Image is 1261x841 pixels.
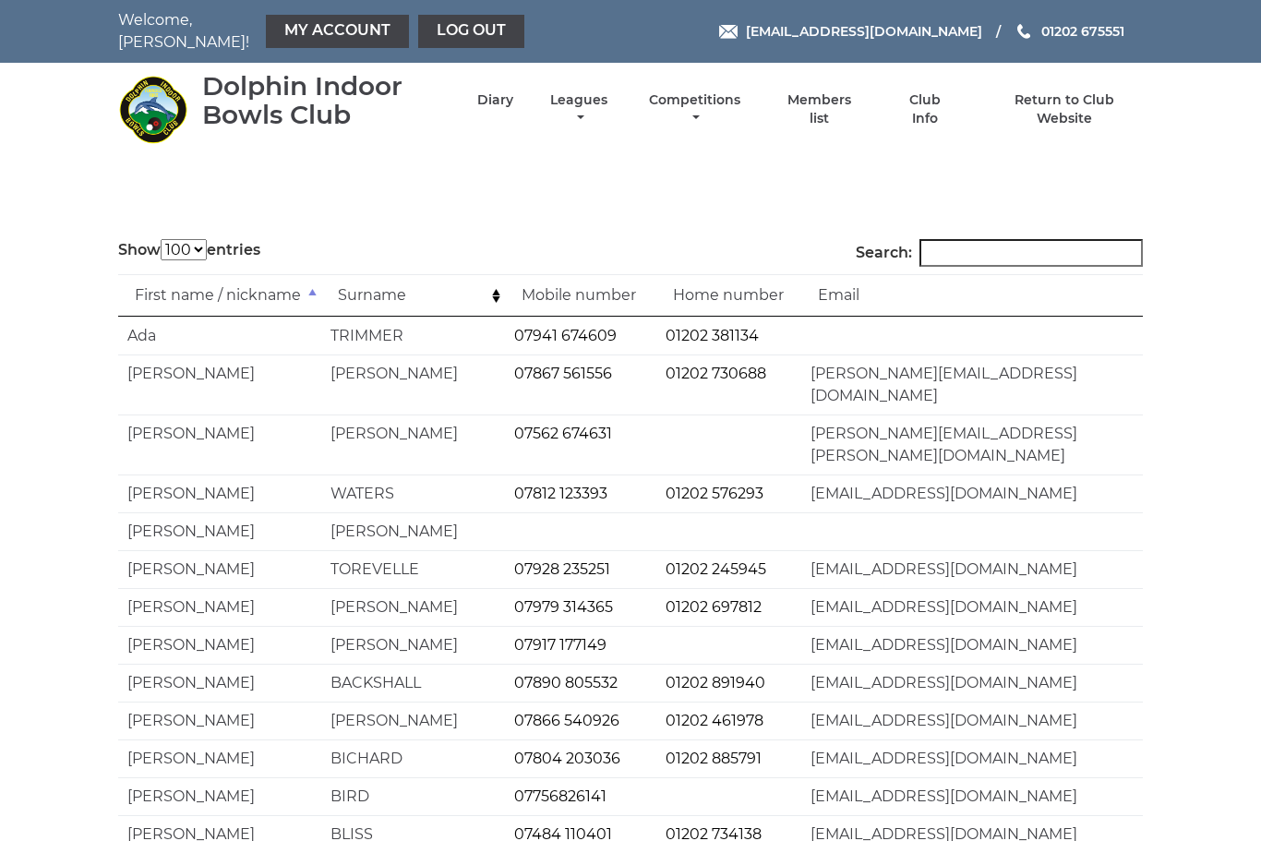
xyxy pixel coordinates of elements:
[321,550,504,588] td: TOREVELLE
[777,91,862,127] a: Members list
[477,91,513,109] a: Diary
[719,25,738,39] img: Email
[321,739,504,777] td: BICHARD
[118,664,321,702] td: [PERSON_NAME]
[801,550,1143,588] td: [EMAIL_ADDRESS][DOMAIN_NAME]
[801,588,1143,626] td: [EMAIL_ADDRESS][DOMAIN_NAME]
[118,317,321,354] td: Ada
[746,23,982,40] span: [EMAIL_ADDRESS][DOMAIN_NAME]
[514,787,606,805] a: 07756826141
[118,475,321,512] td: [PERSON_NAME]
[514,712,619,729] a: 07866 540926
[202,72,445,129] div: Dolphin Indoor Bowls Club
[546,91,612,127] a: Leagues
[321,475,504,512] td: WATERS
[514,636,606,654] a: 07917 177149
[161,239,207,260] select: Showentries
[1041,23,1124,40] span: 01202 675551
[801,354,1143,414] td: [PERSON_NAME][EMAIL_ADDRESS][DOMAIN_NAME]
[118,739,321,777] td: [PERSON_NAME]
[719,21,982,42] a: Email [EMAIL_ADDRESS][DOMAIN_NAME]
[321,512,504,550] td: [PERSON_NAME]
[514,365,612,382] a: 07867 561556
[1017,24,1030,39] img: Phone us
[666,712,763,729] a: 01202 461978
[321,274,504,317] td: Surname: activate to sort column ascending
[505,274,656,317] td: Mobile number
[321,626,504,664] td: [PERSON_NAME]
[514,598,613,616] a: 07979 314365
[118,702,321,739] td: [PERSON_NAME]
[118,354,321,414] td: [PERSON_NAME]
[118,414,321,475] td: [PERSON_NAME]
[118,777,321,815] td: [PERSON_NAME]
[666,327,759,344] a: 01202 381134
[514,485,607,502] a: 07812 123393
[644,91,745,127] a: Competitions
[801,475,1143,512] td: [EMAIL_ADDRESS][DOMAIN_NAME]
[321,588,504,626] td: [PERSON_NAME]
[987,91,1143,127] a: Return to Club Website
[801,626,1143,664] td: [EMAIL_ADDRESS][DOMAIN_NAME]
[118,588,321,626] td: [PERSON_NAME]
[321,414,504,475] td: [PERSON_NAME]
[666,674,765,691] a: 01202 891940
[801,664,1143,702] td: [EMAIL_ADDRESS][DOMAIN_NAME]
[514,560,610,578] a: 07928 235251
[118,550,321,588] td: [PERSON_NAME]
[895,91,955,127] a: Club Info
[118,626,321,664] td: [PERSON_NAME]
[321,702,504,739] td: [PERSON_NAME]
[656,274,802,317] td: Home number
[321,317,504,354] td: TRIMMER
[919,239,1143,267] input: Search:
[801,414,1143,475] td: [PERSON_NAME][EMAIL_ADDRESS][PERSON_NAME][DOMAIN_NAME]
[801,777,1143,815] td: [EMAIL_ADDRESS][DOMAIN_NAME]
[418,15,524,48] a: Log out
[801,739,1143,777] td: [EMAIL_ADDRESS][DOMAIN_NAME]
[118,239,260,261] label: Show entries
[666,560,766,578] a: 01202 245945
[118,512,321,550] td: [PERSON_NAME]
[118,75,187,144] img: Dolphin Indoor Bowls Club
[321,777,504,815] td: BIRD
[666,485,763,502] a: 01202 576293
[801,702,1143,739] td: [EMAIL_ADDRESS][DOMAIN_NAME]
[266,15,409,48] a: My Account
[321,354,504,414] td: [PERSON_NAME]
[514,327,617,344] a: 07941 674609
[666,598,762,616] a: 01202 697812
[118,274,321,317] td: First name / nickname: activate to sort column descending
[321,664,504,702] td: BACKSHALL
[514,750,620,767] a: 07804 203036
[118,9,529,54] nav: Welcome, [PERSON_NAME]!
[666,750,762,767] a: 01202 885791
[666,365,766,382] a: 01202 730688
[801,274,1143,317] td: Email
[514,674,618,691] a: 07890 805532
[1015,21,1124,42] a: Phone us 01202 675551
[514,425,612,442] a: 07562 674631
[856,239,1143,267] label: Search:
